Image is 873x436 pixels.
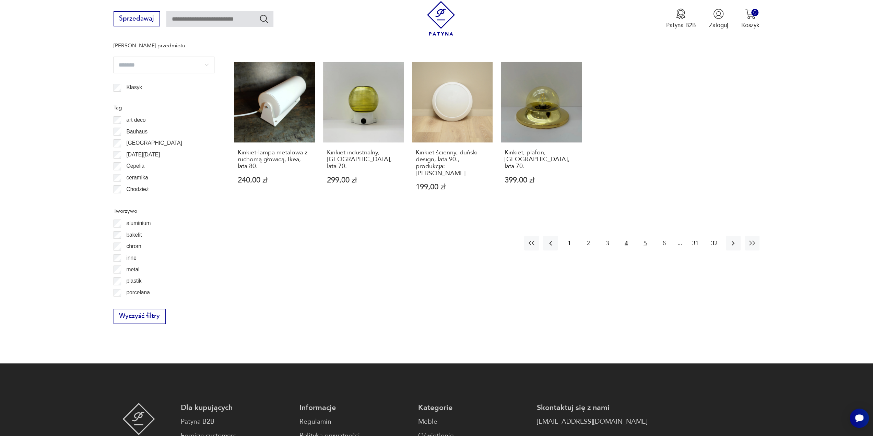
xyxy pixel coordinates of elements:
[562,236,577,250] button: 1
[114,16,160,22] a: Sprzedawaj
[126,139,182,148] p: [GEOGRAPHIC_DATA]
[114,103,214,112] p: Tag
[114,11,160,26] button: Sprzedawaj
[581,236,595,250] button: 2
[741,9,759,29] button: 0Koszyk
[126,173,148,182] p: ceramika
[181,403,291,413] p: Dla kupujących
[666,9,696,29] a: Ikona medaluPatyna B2B
[751,9,758,16] div: 0
[259,14,269,24] button: Szukaj
[709,9,728,29] button: Zaloguj
[501,62,581,207] a: Kinkiet, plafon, Niemcy, lata 70.Kinkiet, plafon, [GEOGRAPHIC_DATA], lata 70.399,00 zł
[418,403,529,413] p: Kategorie
[126,254,136,262] p: inne
[181,417,291,427] a: Patyna B2B
[126,127,148,136] p: Bauhaus
[126,242,141,251] p: chrom
[114,309,166,324] button: Wyczyść filtry
[412,62,493,207] a: Kinkiet ścienny, duński design, lata 90., produkcja: DaniaKinkiet ścienny, duński design, lata 90...
[657,236,671,250] button: 6
[537,417,647,427] a: [EMAIL_ADDRESS][DOMAIN_NAME]
[126,219,151,228] p: aluminium
[299,403,410,413] p: Informacje
[238,149,311,170] h3: Kinkiet-lampa metalowa z ruchomą głowicą, Ikea, lata 80.
[418,417,529,427] a: Meble
[126,196,147,205] p: Ćmielów
[741,21,759,29] p: Koszyk
[114,207,214,215] p: Tworzywo
[234,62,315,207] a: Kinkiet-lampa metalowa z ruchomą głowicą, Ikea, lata 80.Kinkiet-lampa metalowa z ruchomą głowicą,...
[126,116,145,125] p: art deco
[505,177,578,184] p: 399,00 zł
[126,299,143,308] p: porcelit
[713,9,724,19] img: Ikonka użytkownika
[416,184,489,191] p: 199,00 zł
[126,276,141,285] p: plastik
[238,177,311,184] p: 240,00 zł
[126,288,150,297] p: porcelana
[638,236,652,250] button: 5
[323,62,404,207] a: Kinkiet industrialny, Niemcy, lata 70.Kinkiet industrialny, [GEOGRAPHIC_DATA], lata 70.299,00 zł
[327,177,400,184] p: 299,00 zł
[126,265,139,274] p: metal
[126,231,142,239] p: bakelit
[416,149,489,177] h3: Kinkiet ścienny, duński design, lata 90., produkcja: [PERSON_NAME]
[424,1,458,36] img: Patyna - sklep z meblami i dekoracjami vintage
[126,83,142,92] p: Klasyk
[537,403,647,413] p: Skontaktuj się z nami
[675,9,686,19] img: Ikona medalu
[114,41,214,50] p: [PERSON_NAME] przedmiotu
[126,185,149,194] p: Chodzież
[688,236,703,250] button: 31
[122,403,155,435] img: Patyna - sklep z meblami i dekoracjami vintage
[600,236,615,250] button: 3
[666,9,696,29] button: Patyna B2B
[126,150,160,159] p: [DATE][DATE]
[619,236,634,250] button: 4
[505,149,578,170] h3: Kinkiet, plafon, [GEOGRAPHIC_DATA], lata 70.
[126,162,144,170] p: Cepelia
[327,149,400,170] h3: Kinkiet industrialny, [GEOGRAPHIC_DATA], lata 70.
[299,417,410,427] a: Regulamin
[850,409,869,428] iframe: Smartsupp widget button
[707,236,722,250] button: 32
[666,21,696,29] p: Patyna B2B
[745,9,756,19] img: Ikona koszyka
[709,21,728,29] p: Zaloguj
